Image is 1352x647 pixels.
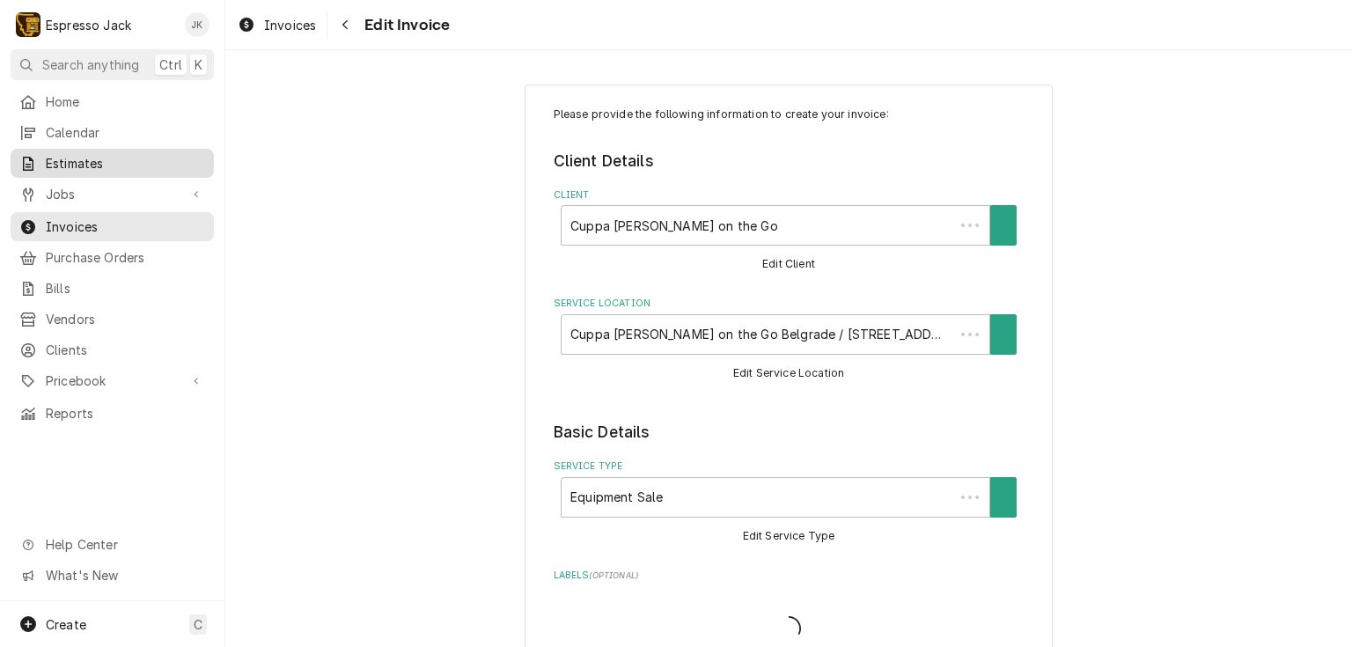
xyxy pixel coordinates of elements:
[554,107,1025,122] p: Please provide the following information to create your invoice:
[359,13,450,37] span: Edit Invoice
[46,310,205,328] span: Vendors
[589,570,638,580] span: ( optional )
[46,185,179,203] span: Jobs
[554,297,1025,311] label: Service Location
[11,118,214,147] a: Calendar
[990,314,1017,355] button: Create New Location
[194,615,202,634] span: C
[11,212,214,241] a: Invoices
[11,180,214,209] a: Go to Jobs
[195,55,202,74] span: K
[231,11,323,40] a: Invoices
[740,526,838,548] button: Edit Service Type
[11,274,214,303] a: Bills
[11,49,214,80] button: Search anythingCtrlK
[46,248,205,267] span: Purchase Orders
[554,569,1025,583] label: Labels
[264,16,316,34] span: Invoices
[46,566,203,585] span: What's New
[760,254,818,276] button: Edit Client
[554,150,1025,173] legend: Client Details
[46,341,205,359] span: Clients
[46,123,205,142] span: Calendar
[554,460,1025,547] div: Service Type
[11,530,214,559] a: Go to Help Center
[46,92,205,111] span: Home
[16,12,40,37] div: Espresso Jack's Avatar
[46,371,179,390] span: Pricebook
[42,55,139,74] span: Search anything
[46,535,203,554] span: Help Center
[46,16,131,34] div: Espresso Jack
[776,610,801,647] span: Loading...
[11,149,214,178] a: Estimates
[46,404,205,423] span: Reports
[46,617,86,632] span: Create
[554,569,1025,647] div: Labels
[11,366,214,395] a: Go to Pricebook
[11,561,214,590] a: Go to What's New
[11,335,214,364] a: Clients
[185,12,209,37] div: Jack Kehoe's Avatar
[990,477,1017,518] button: Create New Service
[46,279,205,298] span: Bills
[554,297,1025,384] div: Service Location
[990,205,1017,246] button: Create New Client
[554,188,1025,276] div: Client
[554,460,1025,474] label: Service Type
[731,363,848,385] button: Edit Service Location
[159,55,182,74] span: Ctrl
[16,12,40,37] div: E
[331,11,359,39] button: Navigate back
[11,87,214,116] a: Home
[554,421,1025,444] legend: Basic Details
[11,243,214,272] a: Purchase Orders
[46,217,205,236] span: Invoices
[11,399,214,428] a: Reports
[185,12,209,37] div: JK
[554,188,1025,202] label: Client
[11,305,214,334] a: Vendors
[46,154,205,173] span: Estimates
